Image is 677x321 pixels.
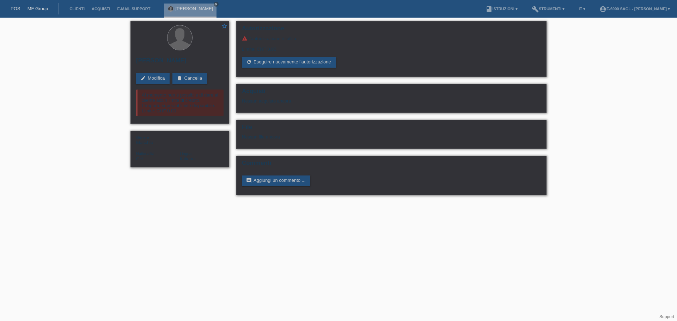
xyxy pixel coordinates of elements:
[88,7,114,11] a: Acquisti
[136,152,154,156] span: Nationalità
[242,25,541,36] h2: Autorizzazione
[175,6,213,11] a: [PERSON_NAME]
[242,36,248,41] i: warning
[242,36,541,41] div: L’autorizzazione è fallita.
[242,175,310,186] a: commentAggiungi un commento ...
[242,41,541,52] div: Limite: CHF 0.00
[136,89,224,116] div: Al momento non é possibile di dare al cliente alcun limite di credito. L'importo supera il limite...
[659,314,674,319] a: Support
[482,7,521,11] a: bookIstruzioni ▾
[66,7,88,11] a: Clienti
[486,6,493,13] i: book
[221,23,227,30] a: star_border
[242,57,336,68] a: refreshEseguire nuovamente l’autorizzazione
[242,134,457,140] div: Nessun file ancora
[114,7,154,11] a: E-mail Support
[242,98,541,109] div: Nessun acquisto ancora
[172,73,207,84] a: deleteCancella
[11,6,48,11] a: POS — MF Group
[242,124,541,134] h2: File
[599,6,606,13] i: account_circle
[246,178,252,183] i: comment
[528,7,568,11] a: buildStrumenti ▾
[246,59,252,65] i: refresh
[136,57,224,68] h2: [PERSON_NAME]
[242,88,541,98] h2: Acquisti
[214,2,219,7] a: close
[140,75,146,81] i: edit
[180,156,195,161] span: Italiano
[177,75,182,81] i: delete
[596,7,673,11] a: account_circleE-6900 Sagl - [PERSON_NAME] ▾
[532,6,539,13] i: build
[136,73,170,84] a: editModifica
[136,135,149,140] span: Genere
[180,152,191,156] span: Lingua
[242,160,541,170] h2: Commenti
[136,135,180,145] div: Maschio
[136,156,143,161] span: Svizzera
[214,2,218,6] i: close
[575,7,589,11] a: IT ▾
[221,23,227,29] i: star_border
